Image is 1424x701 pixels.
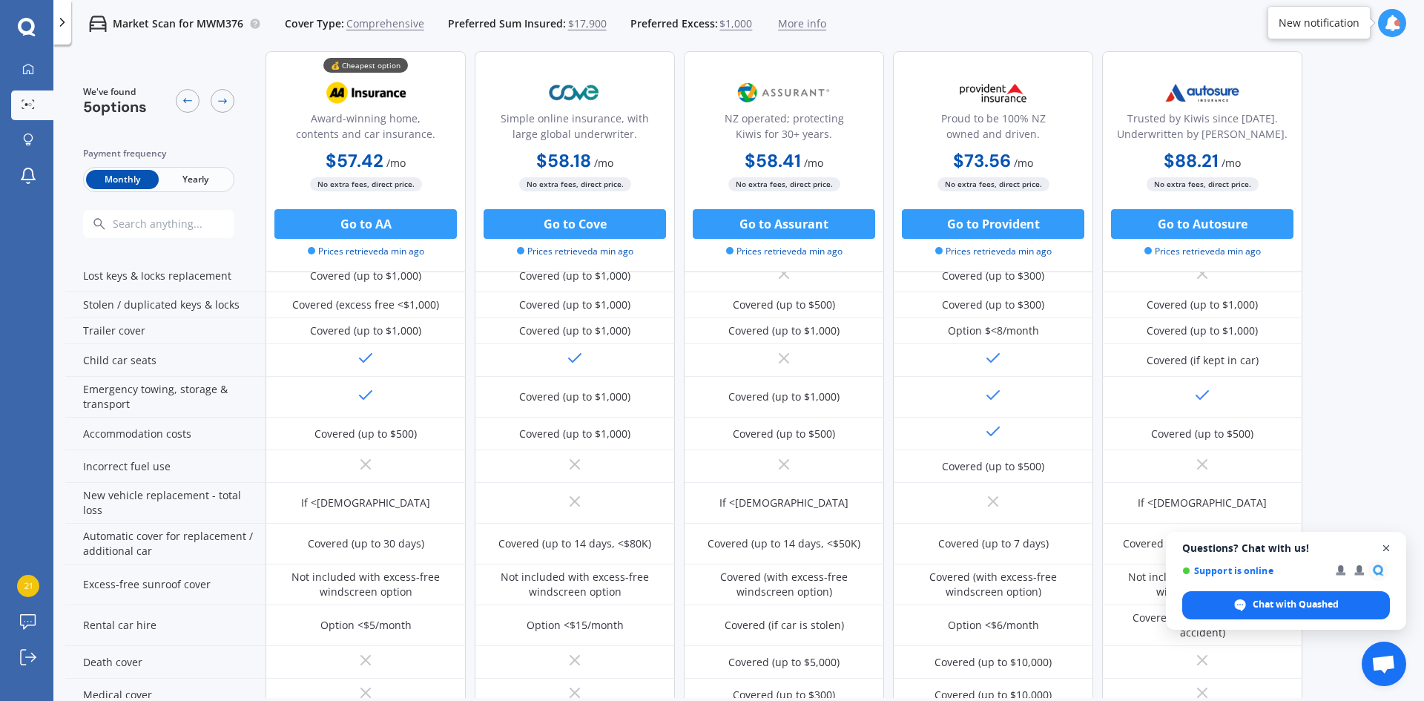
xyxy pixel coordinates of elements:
b: $88.21 [1164,149,1219,172]
div: Option <$15/month [527,618,624,633]
span: No extra fees, direct price. [1147,177,1259,191]
div: Covered (up to $500) [733,427,835,441]
div: Covered (up to $5,000) [728,655,840,670]
span: / mo [1014,156,1033,170]
button: Go to Cove [484,209,666,239]
div: Accommodation costs [65,418,266,450]
span: $17,900 [568,16,607,31]
div: Trailer cover [65,318,266,344]
div: Covered (up to $1,000) [728,323,840,338]
b: $58.41 [745,149,801,172]
span: Prices retrieved a min ago [1144,245,1261,258]
span: No extra fees, direct price. [310,177,422,191]
div: If <[DEMOGRAPHIC_DATA] [301,496,430,510]
div: Automatic cover for replacement / additional car [65,524,266,565]
div: Covered (up to $500) [733,297,835,312]
div: Covered for theft (option for accident) [1113,611,1291,640]
span: / mo [386,156,406,170]
div: Rental car hire [65,605,266,646]
div: Open chat [1362,642,1406,686]
button: Go to Assurant [693,209,875,239]
span: Support is online [1182,565,1325,576]
div: Trusted by Kiwis since [DATE]. Underwritten by [PERSON_NAME]. [1115,111,1290,148]
div: Proud to be 100% NZ owned and driven. [906,111,1081,148]
div: Payment frequency [83,146,234,161]
div: Covered (up to 14 days, <$150K) [1123,536,1282,551]
img: Cove.webp [526,74,624,111]
div: Covered (with excess-free windscreen option) [904,570,1082,599]
div: Simple online insurance, with large global underwriter. [487,111,662,148]
img: c6ab478469a619bf10db6153adabccac [17,575,39,597]
div: Covered (up to $1,000) [519,323,630,338]
div: Covered (up to 14 days, <$80K) [498,536,651,551]
span: Prices retrieved a min ago [517,245,633,258]
div: 💰 Cheapest option [323,58,408,73]
div: Child car seats [65,344,266,377]
div: Not included with excess-free windscreen option [486,570,664,599]
div: Covered (up to $1,000) [310,323,421,338]
div: Covered (up to $1,000) [519,269,630,283]
div: Covered (up to $1,000) [519,389,630,404]
span: Close chat [1377,539,1396,558]
div: Covered (up to $300) [942,297,1044,312]
div: Covered (if car is stolen) [725,618,844,633]
div: Covered (if kept in car) [1147,353,1259,368]
span: / mo [594,156,613,170]
span: No extra fees, direct price. [937,177,1049,191]
div: Covered (up to $300) [942,269,1044,283]
p: Market Scan for MWM376 [113,16,243,31]
div: New notification [1279,16,1359,30]
div: Not included with excess-free windscreen option [1113,570,1291,599]
div: Covered (up to $1,000) [1147,297,1258,312]
img: Autosure.webp [1153,74,1251,111]
span: Monthly [86,170,159,189]
b: $73.56 [953,149,1011,172]
div: Covered (up to $1,000) [728,389,840,404]
span: Prices retrieved a min ago [308,245,424,258]
div: Covered (with excess-free windscreen option) [695,570,873,599]
span: Prices retrieved a min ago [726,245,843,258]
button: Go to AA [274,209,457,239]
b: $57.42 [326,149,383,172]
div: Covered (up to $1,000) [519,297,630,312]
span: $1,000 [719,16,752,31]
span: Yearly [159,170,231,189]
div: Stolen / duplicated keys & locks [65,292,266,318]
img: AA.webp [317,74,415,111]
div: Covered (up to $500) [1151,427,1253,441]
div: Covered (up to $500) [942,459,1044,474]
div: Award-winning home, contents and car insurance. [278,111,453,148]
div: Covered (excess free <$1,000) [292,297,439,312]
div: Emergency towing, storage & transport [65,377,266,418]
div: Covered (up to $1,000) [310,269,421,283]
img: Assurant.png [735,74,833,111]
span: / mo [804,156,823,170]
span: Prices retrieved a min ago [935,245,1052,258]
div: Option <$6/month [948,618,1039,633]
div: Covered (up to $10,000) [934,655,1052,670]
span: Preferred Excess: [630,16,718,31]
span: Preferred Sum Insured: [448,16,566,31]
div: Covered (up to $1,000) [519,427,630,441]
div: Lost keys & locks replacement [65,260,266,292]
div: Option $<8/month [948,323,1039,338]
div: Option <$5/month [320,618,412,633]
div: Covered (up to 7 days) [938,536,1049,551]
div: If <[DEMOGRAPHIC_DATA] [1138,496,1267,510]
span: No extra fees, direct price. [728,177,840,191]
div: Not included with excess-free windscreen option [277,570,455,599]
span: Chat with Quashed [1253,598,1339,611]
div: Death cover [65,646,266,679]
button: Go to Autosure [1111,209,1293,239]
span: Questions? Chat with us! [1182,542,1390,554]
span: We've found [83,85,147,99]
div: Covered (up to $500) [314,427,417,441]
div: New vehicle replacement - total loss [65,483,266,524]
span: More info [778,16,826,31]
span: 5 options [83,97,147,116]
img: car.f15378c7a67c060ca3f3.svg [89,15,107,33]
button: Go to Provident [902,209,1084,239]
span: Cover Type: [285,16,344,31]
img: Provident.png [944,74,1042,111]
span: No extra fees, direct price. [519,177,631,191]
